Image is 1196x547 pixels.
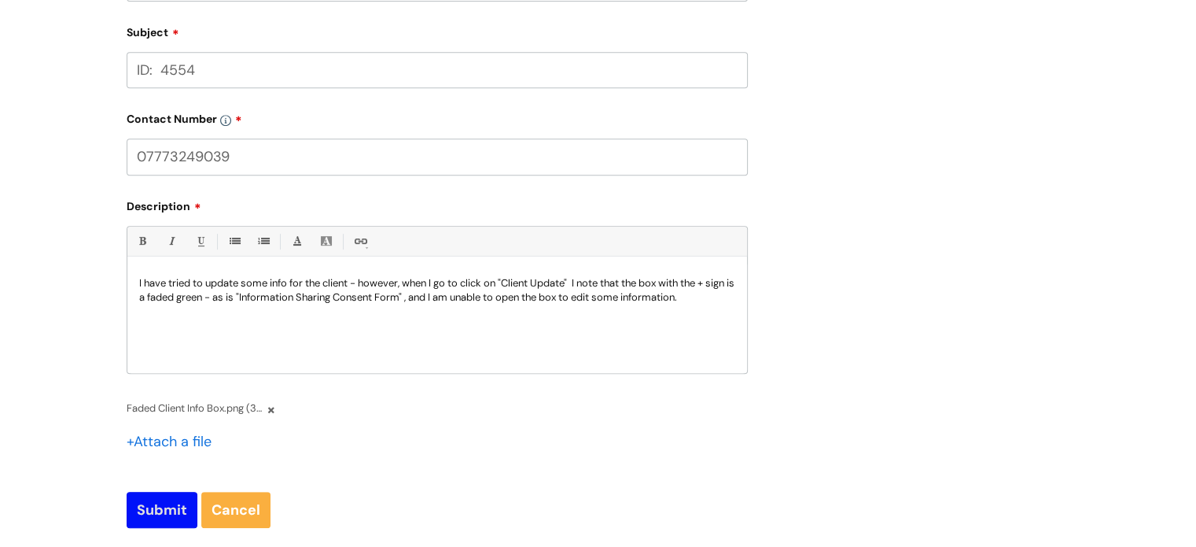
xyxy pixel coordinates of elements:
[190,231,210,251] a: Underline(Ctrl-U)
[139,276,735,305] p: I have tried to update some info for the client - however, when I go to click on "Client Update" ...
[127,20,748,39] label: Subject
[201,492,270,528] a: Cancel
[287,231,307,251] a: Font Color
[161,231,181,251] a: Italic (Ctrl-I)
[316,231,336,251] a: Back Color
[132,231,152,251] a: Bold (Ctrl-B)
[127,429,221,454] div: Attach a file
[127,399,264,417] span: Faded Client Info Box.png (35.06 KB ) -
[253,231,273,251] a: 1. Ordered List (Ctrl-Shift-8)
[127,492,197,528] input: Submit
[127,194,748,213] label: Description
[350,231,370,251] a: Link
[127,107,748,126] label: Contact Number
[220,115,231,126] img: info-icon.svg
[224,231,244,251] a: • Unordered List (Ctrl-Shift-7)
